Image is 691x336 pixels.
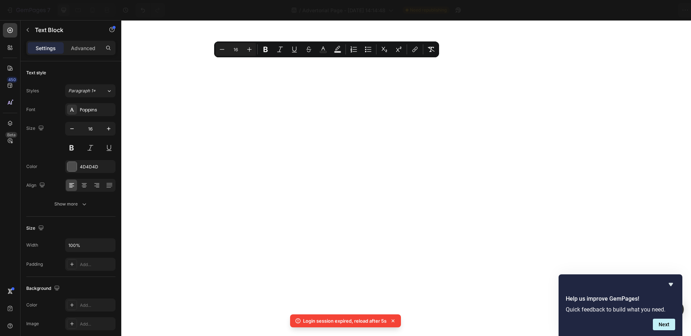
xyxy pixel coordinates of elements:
button: Save [617,3,640,17]
div: Background [26,284,61,293]
div: Width [26,242,38,248]
span: Need republishing [410,7,447,13]
span: / [299,6,301,14]
button: 7 [3,3,54,17]
p: Quick feedback to build what you need. [566,306,675,313]
button: Next question [653,319,675,330]
iframe: To enrich screen reader interactions, please activate Accessibility in Grammarly extension settings [121,20,691,336]
input: Auto [66,239,115,252]
p: Text Block [35,26,96,34]
span: Save [623,7,634,13]
div: Publish [649,6,667,14]
button: Hide survey [667,280,675,289]
div: Show more [54,200,88,208]
div: Padding [26,261,43,268]
div: Add... [80,302,114,309]
div: Align [26,181,46,190]
button: Show more [26,198,116,211]
div: Size [26,224,45,233]
div: Help us improve GemPages! [566,280,675,330]
div: 450 [7,77,17,83]
div: Styles [26,88,39,94]
div: Color [26,163,37,170]
div: Beta [5,132,17,138]
button: Paragraph 1* [65,84,116,97]
div: Image [26,320,39,327]
div: Editor contextual toolbar [214,41,439,57]
p: Login session expired, reload after 5s [303,317,387,324]
div: Add... [80,261,114,268]
p: 7 [47,6,50,14]
div: Poppins [80,107,114,113]
p: Settings [36,44,56,52]
h2: Help us improve GemPages! [566,295,675,303]
div: Undo/Redo [136,3,165,17]
div: Font [26,106,35,113]
span: Paragraph 1* [68,88,96,94]
p: Advanced [71,44,95,52]
button: Publish [643,3,673,17]
div: Text style [26,70,46,76]
div: 4D4D4D [80,164,114,170]
div: Add... [80,321,114,327]
div: Color [26,302,37,308]
span: Advertorial Page - [DATE] 14:14:48 [302,6,385,14]
div: Size [26,124,45,133]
